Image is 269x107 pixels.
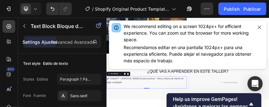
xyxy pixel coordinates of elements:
[83,77,99,82] sider-trans-text: Párrafo 1
[60,76,91,82] span: Paragraph 1
[23,93,46,99] div: Font
[6,67,15,72] div: 450
[243,6,261,12] sider-trans-text: Publicar
[218,3,266,15] button: PublishPublicar
[224,6,261,12] div: Publish
[92,6,94,12] span: /
[57,74,101,85] button: Paragraph 1Párrafo 1
[74,39,95,45] sider-trans-text: Avanzado
[248,76,263,91] div: Open Intercom Messenger
[43,61,68,66] sider-trans-text: Estilo de texto
[124,23,253,66] div: We recommend editing on a screen 1024px+ for efficient experience. You can zoom out the browser f...
[34,93,46,98] sider-trans-text: Fuente
[42,39,58,45] sider-trans-text: Ajustes
[124,45,251,63] sider-trans-text: Recomendamos editar en una pantalla 1024px+ para una experiencia eficiente. Puede alejar el naveg...
[37,77,48,82] sider-trans-text: Estilos
[23,76,48,82] div: Styles
[23,61,68,66] div: Text style
[95,6,169,12] span: Shopify Original Product Template
[70,93,100,99] div: Sans-serif
[46,3,72,15] div: Undo/Redo
[23,39,58,45] p: Settings
[31,22,84,30] p: Text Block
[57,23,95,29] sider-trans-text: Bloque de texto
[51,39,95,45] p: Advanced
